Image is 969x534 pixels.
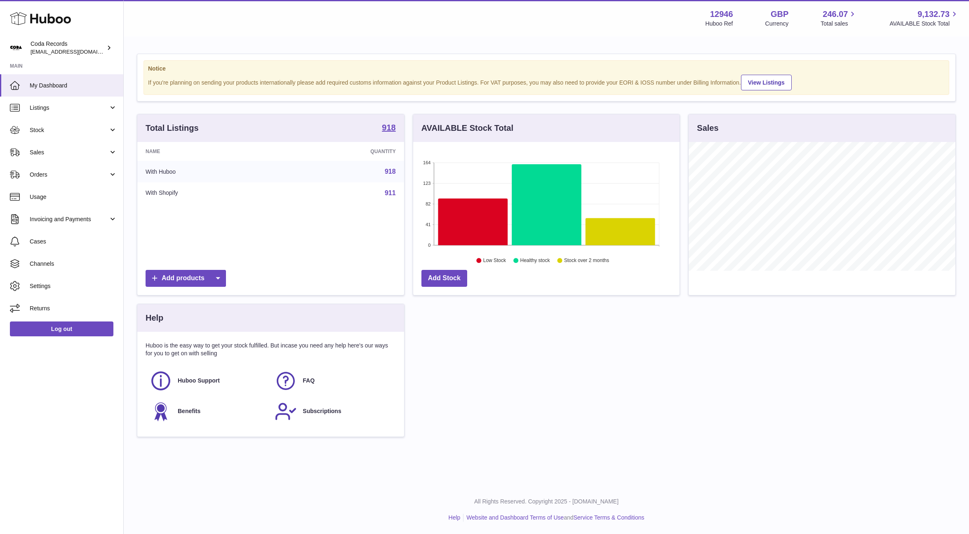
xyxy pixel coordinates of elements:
text: 164 [423,160,430,165]
td: With Huboo [137,161,281,182]
a: Benefits [150,400,266,423]
a: 911 [385,189,396,196]
span: Invoicing and Payments [30,215,108,223]
div: If you're planning on sending your products internationally please add required customs informati... [148,73,945,90]
strong: Notice [148,65,945,73]
span: Usage [30,193,117,201]
text: 82 [426,201,430,206]
th: Name [137,142,281,161]
strong: GBP [771,9,788,20]
li: and [463,514,644,522]
p: All Rights Reserved. Copyright 2025 - [DOMAIN_NAME] [130,498,962,506]
th: Quantity [281,142,404,161]
text: Low Stock [483,258,506,264]
span: 9,132.73 [917,9,950,20]
span: Channels [30,260,117,268]
a: Add products [146,270,226,287]
a: 918 [385,168,396,175]
a: 246.07 Total sales [821,9,857,28]
span: Subscriptions [303,407,341,415]
text: Stock over 2 months [564,258,609,264]
text: 123 [423,181,430,186]
span: Settings [30,282,117,290]
a: 9,132.73 AVAILABLE Stock Total [889,9,959,28]
span: Cases [30,238,117,246]
h3: Help [146,312,163,324]
span: 246.07 [823,9,848,20]
span: Stock [30,126,108,134]
a: View Listings [741,75,792,90]
a: Help [449,514,461,521]
strong: 918 [382,123,395,132]
span: FAQ [303,377,315,385]
a: 918 [382,123,395,133]
span: Orders [30,171,108,179]
text: Healthy stock [520,258,550,264]
a: Service Terms & Conditions [574,514,644,521]
div: Coda Records [31,40,105,56]
a: Add Stock [421,270,467,287]
span: Huboo Support [178,377,220,385]
span: Returns [30,305,117,312]
h3: Total Listings [146,123,199,134]
div: Huboo Ref [706,20,733,28]
span: Sales [30,149,108,156]
h3: Sales [697,123,718,134]
p: Huboo is the easy way to get your stock fulfilled. But incase you need any help here's our ways f... [146,342,396,357]
span: Listings [30,104,108,112]
div: Currency [765,20,789,28]
img: haz@pcatmedia.com [10,42,22,54]
a: Log out [10,321,113,336]
span: [EMAIL_ADDRESS][DOMAIN_NAME] [31,48,121,55]
a: FAQ [275,370,391,392]
td: With Shopify [137,182,281,204]
a: Website and Dashboard Terms of Use [466,514,564,521]
a: Huboo Support [150,370,266,392]
span: My Dashboard [30,82,117,90]
a: Subscriptions [275,400,391,423]
span: Benefits [178,407,200,415]
strong: 12946 [710,9,733,20]
span: AVAILABLE Stock Total [889,20,959,28]
text: 41 [426,222,430,227]
text: 0 [428,243,430,248]
h3: AVAILABLE Stock Total [421,123,513,134]
span: Total sales [821,20,857,28]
